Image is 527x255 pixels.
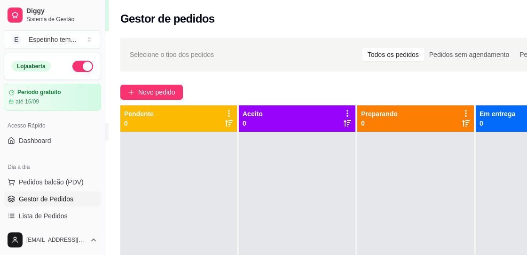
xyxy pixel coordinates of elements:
span: Sistema de Gestão [26,16,97,23]
span: E [12,35,21,44]
div: Todos os pedidos [362,48,424,61]
div: Pedidos sem agendamento [424,48,514,61]
div: Loja aberta [12,61,51,72]
p: 0 [361,119,398,128]
a: DiggySistema de Gestão [4,4,101,26]
button: Novo pedido [120,85,183,100]
p: Pendente [124,109,154,119]
a: Lista de Pedidos [4,208,101,223]
div: Espetinho tem ... [29,35,76,44]
p: 0 [243,119,263,128]
span: [EMAIL_ADDRESS][DOMAIN_NAME] [26,236,86,244]
p: 0 [480,119,515,128]
p: Em entrega [480,109,515,119]
button: [EMAIL_ADDRESS][DOMAIN_NAME] [4,229,101,251]
p: Preparando [361,109,398,119]
div: Acesso Rápido [4,118,101,133]
span: plus [128,89,134,96]
a: Período gratuitoaté 16/09 [4,84,101,111]
article: Período gratuito [17,89,61,96]
p: 0 [124,119,154,128]
span: Lista de Pedidos [19,211,68,221]
span: Novo pedido [138,87,175,97]
p: Aceito [243,109,263,119]
span: Pedidos balcão (PDV) [19,177,84,187]
div: Dia a dia [4,159,101,175]
button: Select a team [4,30,101,49]
a: Dashboard [4,133,101,148]
button: Alterar Status [72,61,93,72]
article: até 16/09 [16,98,39,105]
button: Pedidos balcão (PDV) [4,175,101,190]
span: Gestor de Pedidos [19,194,73,204]
h2: Gestor de pedidos [120,11,215,26]
span: Selecione o tipo dos pedidos [130,49,214,60]
a: Gestor de Pedidos [4,191,101,207]
span: Dashboard [19,136,51,145]
span: Diggy [26,7,97,16]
